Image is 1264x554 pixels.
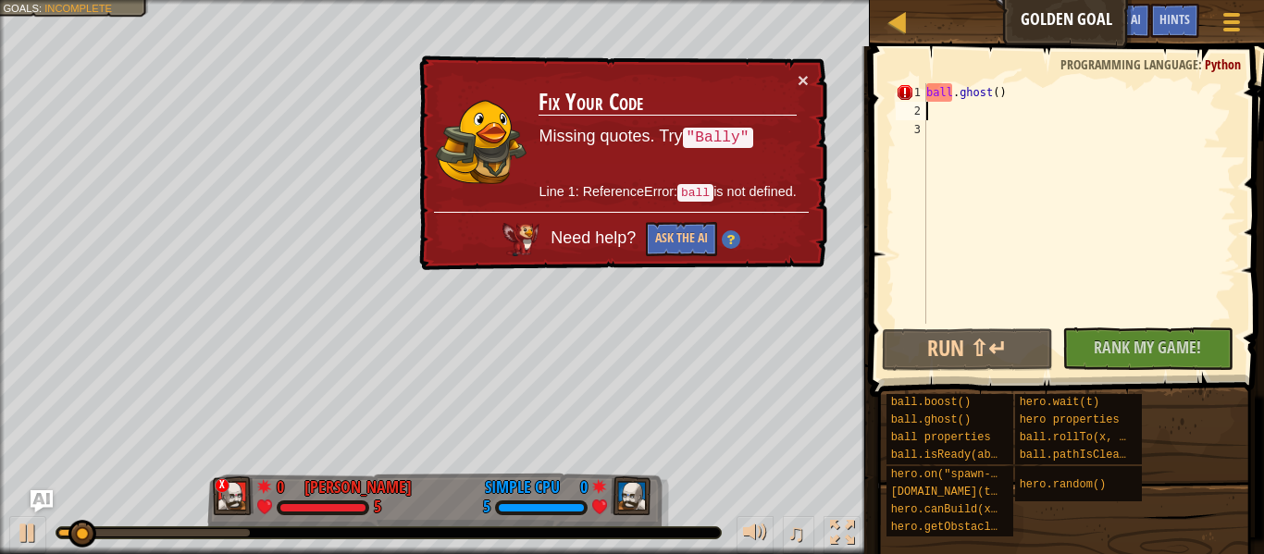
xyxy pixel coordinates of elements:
img: duck_arryn.png [435,95,528,182]
div: 1 [896,83,926,102]
button: Ask the AI [645,223,717,258]
button: × [799,73,811,92]
div: 0 [277,475,295,492]
span: [DOMAIN_NAME](type, x, y) [891,486,1058,499]
h3: Fix Your Code [539,89,798,118]
span: ball.rollTo(x, y) [1020,431,1133,444]
button: Ask AI [31,490,53,512]
span: ball.isReady(ability) [891,449,1031,462]
p: Line 1: ReferenceError: is not defined. [539,180,797,204]
img: thang_avatar_frame.png [611,476,651,515]
span: Rank My Game! [1094,336,1201,359]
button: Rank My Game! [1062,327,1233,370]
span: ball.boost() [891,396,971,409]
span: ball.ghost() [891,413,971,426]
button: Ctrl + P: Play [9,516,46,554]
code: ball [676,185,713,203]
img: thang_avatar_frame.png [213,476,254,515]
div: x [215,478,229,493]
span: Programming language [1060,55,1198,73]
code: "Bally" [683,129,753,150]
button: Run ⇧↵ [882,328,1053,371]
span: Python [1205,55,1241,73]
img: Hint [721,232,739,251]
span: hero.on("spawn-ball", f) [891,468,1051,481]
span: hero.random() [1020,478,1107,491]
span: hero.canBuild(x, y) [891,503,1018,516]
span: : [1198,55,1205,73]
div: 5 [483,499,490,516]
span: hero properties [1020,413,1120,426]
button: Toggle fullscreen [824,516,861,554]
button: Ask AI [1100,4,1150,38]
div: [PERSON_NAME] [304,475,412,499]
img: AI [502,221,539,255]
span: Goals [3,2,39,14]
div: 3 [896,120,926,139]
button: ♫ [783,516,814,554]
span: hero.getObstacleAt(x, y) [891,521,1051,534]
div: 0 [569,475,588,492]
span: ball.pathIsClear(x, y) [1020,449,1166,462]
span: Hints [1159,10,1190,28]
span: hero.wait(t) [1020,396,1099,409]
button: Adjust volume [737,516,774,554]
div: 5 [374,499,381,516]
div: Simple CPU [485,475,560,499]
span: : [39,2,44,14]
span: Ask AI [1109,10,1141,28]
div: 2 [896,102,926,120]
button: Show game menu [1208,4,1255,47]
span: ♫ [787,519,805,547]
span: Incomplete [44,2,112,14]
span: ball properties [891,431,991,444]
span: Need help? [550,228,639,248]
p: Missing quotes. Try [539,124,798,153]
